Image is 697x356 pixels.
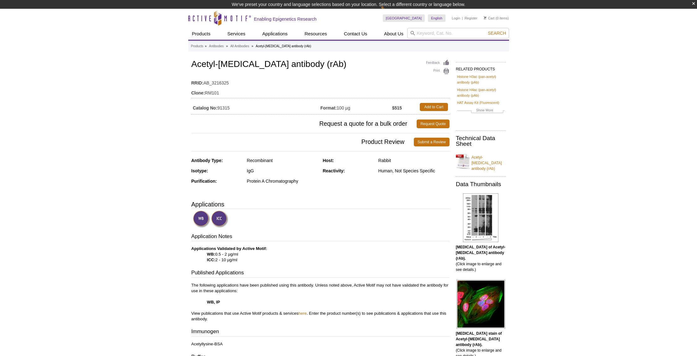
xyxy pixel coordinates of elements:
[414,138,450,146] a: Submit a Review
[191,168,208,173] strong: Isotype:
[320,101,392,113] td: 100 µg
[191,43,203,49] a: Products
[207,257,216,262] strong: ICC:
[191,101,320,113] td: 91315
[224,28,249,40] a: Services
[426,68,450,75] a: Print
[191,328,450,337] h3: Immunogen
[191,80,204,86] strong: RRID:
[456,245,505,261] b: [MEDICAL_DATA] of Acetyl-[MEDICAL_DATA] antibody (rAb).
[205,44,207,48] li: »
[207,300,220,304] strong: WB, IP
[230,43,249,49] a: All Antibodies
[191,86,450,96] td: RM101
[191,341,450,347] p: Acetyllysine-BSA
[191,158,223,163] strong: Antibody Type:
[211,211,228,228] img: Immunocytochemistry Validated
[484,16,486,19] img: Your Cart
[392,105,402,111] strong: $515
[378,158,450,163] div: Rabbit
[323,158,334,163] strong: Host:
[456,181,506,187] h2: Data Thumbnails
[340,28,371,40] a: Contact Us
[247,178,318,184] div: Protein A Chromatography
[420,103,448,111] a: Add to Cart
[254,16,317,22] h2: Enabling Epigenetics Research
[191,138,414,146] span: Product Review
[462,14,463,22] li: |
[191,233,450,242] h3: Application Notes
[191,246,450,263] p: 0.5 - 2 µg/ml 2 - 10 µg/ml
[486,30,508,36] button: Search
[452,16,460,20] a: Login
[193,211,210,228] img: Western Blot Validated
[191,120,417,128] span: Request a quote for a bulk order
[191,269,450,278] h3: Published Applications
[484,14,509,22] li: (0 items)
[323,168,345,173] strong: Reactivity:
[207,252,215,257] strong: WB:
[247,168,318,174] div: IgG
[456,151,506,171] a: Acetyl-[MEDICAL_DATA] antibody (rAb)
[488,31,506,36] span: Search
[380,28,407,40] a: About Us
[247,158,318,163] div: Recombinant
[301,28,331,40] a: Resources
[191,246,267,251] b: Applications Validated by Active Motif:
[191,59,450,70] h1: Acetyl-[MEDICAL_DATA] antibody (rAb)
[320,105,337,111] strong: Format:
[456,331,502,347] b: [MEDICAL_DATA] stain of Acetyl-[MEDICAL_DATA] antibody (rAb).
[456,62,506,73] h2: RELATED PRODUCTS
[209,43,224,49] a: Antibodies
[457,100,499,105] a: HAT Assay Kit (Fluorescent)
[191,200,450,209] h3: Applications
[456,135,506,147] h2: Technical Data Sheet
[252,44,253,48] li: »
[457,107,505,114] a: Show More
[463,193,498,242] img: Acetyl-Lysine antibody (rAb) tested by Western blot.
[191,76,450,86] td: AB_3216325
[188,28,214,40] a: Products
[484,16,495,20] a: Cart
[457,87,505,98] a: Histone H4ac (pan-acetyl) antibody (pAb)
[457,74,505,85] a: Histone H3ac (pan-acetyl) antibody (pAb)
[456,244,506,272] p: (Click image to enlarge and see details.)
[191,90,205,96] strong: Clone:
[256,44,311,48] li: Acetyl-[MEDICAL_DATA] antibody (rAb)
[226,44,228,48] li: »
[193,105,218,111] strong: Catalog No:
[381,5,397,19] img: Change Here
[191,282,450,322] p: The following applications have been published using this antibody. Unless noted above, Active Mo...
[299,311,307,316] a: here
[191,179,217,184] strong: Purification:
[417,120,450,128] a: Request Quote
[465,16,477,20] a: Register
[426,59,450,66] a: Feedback
[428,14,445,22] a: English
[407,28,509,38] input: Keyword, Cat. No.
[378,168,450,174] div: Human, Not Species Specific
[383,14,425,22] a: [GEOGRAPHIC_DATA]
[258,28,291,40] a: Applications
[456,280,505,328] img: Acetyl-Lysine antibody (rAb) tested by immunofluorescence.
